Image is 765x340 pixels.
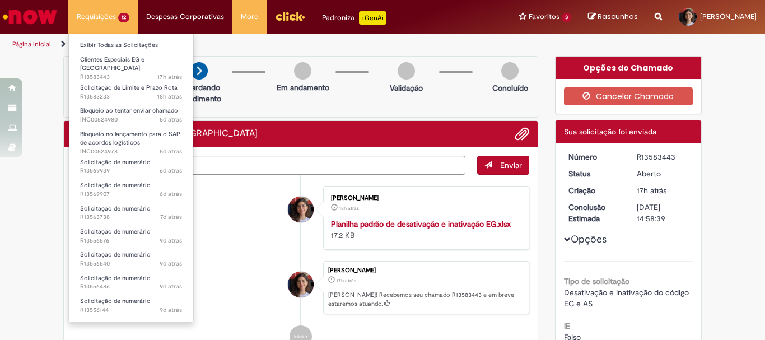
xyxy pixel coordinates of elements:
li: Beatriz Latado Braga [72,261,529,315]
span: R13583443 [80,73,182,82]
a: Aberto R13569939 : Solicitação de numerário [69,156,193,177]
span: Solicitação de numerário [80,274,151,282]
a: Exibir Todas as Solicitações [69,39,193,52]
img: img-circle-grey.png [398,62,415,80]
span: Favoritos [529,11,559,22]
div: Aberto [637,168,689,179]
a: Aberto INC00524980 : Bloqueio ao tentar enviar chamado [69,105,193,125]
time: 22/09/2025 17:17:18 [160,259,182,268]
span: 18h atrás [339,205,359,212]
span: 9d atrás [160,282,182,291]
span: Sua solicitação foi enviada [564,127,656,137]
b: IE [564,321,570,331]
img: img-circle-grey.png [501,62,519,80]
dt: Criação [560,185,629,196]
dt: Status [560,168,629,179]
span: R13556486 [80,282,182,291]
span: INC00524980 [80,115,182,124]
a: Aberto R13556486 : Solicitação de numerário [69,272,193,293]
p: Concluído [492,82,528,94]
span: R13569939 [80,166,182,175]
a: Página inicial [12,40,51,49]
span: 12 [118,13,129,22]
a: Aberto R13569907 : Solicitação de numerário [69,179,193,200]
dt: Número [560,151,629,162]
button: Adicionar anexos [515,127,529,141]
span: [PERSON_NAME] [700,12,757,21]
div: Beatriz Latado Braga [288,272,314,297]
span: Solicitação de numerário [80,297,151,305]
time: 22/09/2025 17:21:53 [160,236,182,245]
time: 30/09/2025 17:58:40 [157,73,182,81]
a: Aberto R13583443 : Clientes Especiais EG e AS [69,54,193,78]
img: click_logo_yellow_360x200.png [275,8,305,25]
span: Enviar [500,160,522,170]
a: Aberto INC00524978 : Bloqueio no lançamento para o SAP de acordos logísticos [69,128,193,152]
div: 30/09/2025 17:58:39 [637,185,689,196]
time: 30/09/2025 17:23:18 [157,92,182,101]
span: 6d atrás [160,190,182,198]
span: More [241,11,258,22]
time: 30/09/2025 17:55:21 [339,205,359,212]
span: 17h atrás [337,277,356,284]
p: Em andamento [277,82,329,93]
span: R13569907 [80,190,182,199]
time: 26/09/2025 15:28:04 [160,147,182,156]
span: Bloqueio no lançamento para o SAP de acordos logísticos [80,130,180,147]
a: Rascunhos [588,12,638,22]
time: 26/09/2025 10:50:30 [160,190,182,198]
span: R13563738 [80,213,182,222]
time: 22/09/2025 17:09:11 [160,282,182,291]
time: 22/09/2025 16:08:31 [160,306,182,314]
time: 30/09/2025 17:58:39 [637,185,666,195]
a: Aberto R13556080 : Solicitação de numerário [69,319,193,339]
a: Aberto R13563738 : Solicitação de numerário [69,203,193,223]
p: Aguardando atendimento [172,82,226,104]
time: 26/09/2025 15:29:02 [160,115,182,124]
a: Aberto R13556540 : Solicitação de numerário [69,249,193,269]
p: Validação [390,82,423,94]
span: Solicitação de numerário [80,181,151,189]
ul: Trilhas de página [8,34,502,55]
span: R13583233 [80,92,182,101]
span: 18h atrás [157,92,182,101]
textarea: Digite sua mensagem aqui... [72,156,465,175]
b: Tipo de solicitação [564,276,629,286]
span: R13556144 [80,306,182,315]
p: +GenAi [359,11,386,25]
a: Aberto R13583233 : Solicitação de Limite e Prazo Rota [69,82,193,103]
time: 30/09/2025 17:58:39 [337,277,356,284]
span: Solicitação de numerário [80,204,151,213]
span: 9d atrás [160,259,182,268]
p: [PERSON_NAME]! Recebemos seu chamado R13583443 e em breve estaremos atuando. [328,291,523,308]
time: 24/09/2025 15:45:02 [160,213,182,221]
div: Beatriz Latado Braga [288,197,314,222]
span: INC00524978 [80,147,182,156]
img: img-circle-grey.png [294,62,311,80]
div: Opções do Chamado [556,57,702,79]
dt: Conclusão Estimada [560,202,629,224]
span: Solicitação de Limite e Prazo Rota [80,83,178,92]
div: [PERSON_NAME] [328,267,523,274]
span: Solicitação de numerário [80,227,151,236]
span: R13556540 [80,259,182,268]
div: [DATE] 14:58:39 [637,202,689,224]
a: Planilha padrão de desativação e inativação EG.xlsx [331,219,511,229]
time: 26/09/2025 10:57:18 [160,166,182,175]
span: Rascunhos [598,11,638,22]
span: 7d atrás [160,213,182,221]
div: 17.2 KB [331,218,517,241]
span: 9d atrás [160,306,182,314]
div: Padroniza [322,11,386,25]
span: 17h atrás [157,73,182,81]
ul: Requisições [68,34,194,323]
div: R13583443 [637,151,689,162]
a: Aberto R13556576 : Solicitação de numerário [69,226,193,246]
span: Solicitação de numerário [80,320,151,329]
span: 5d atrás [160,115,182,124]
span: Solicitação de numerário [80,250,151,259]
button: Enviar [477,156,529,175]
span: Solicitação de numerário [80,158,151,166]
span: 5d atrás [160,147,182,156]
